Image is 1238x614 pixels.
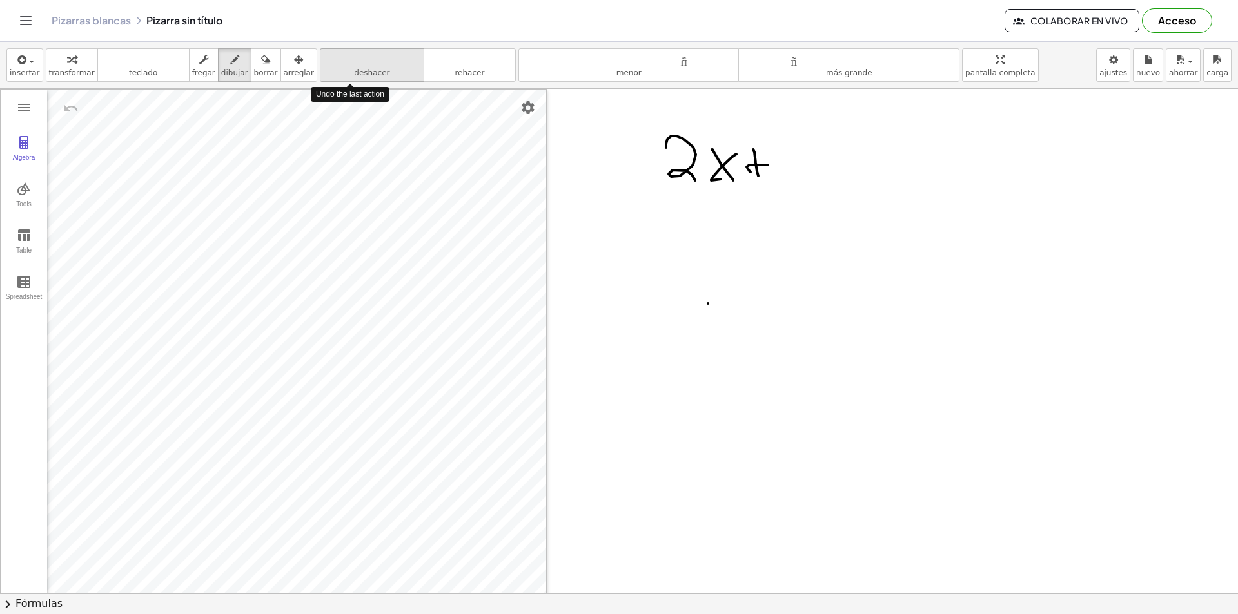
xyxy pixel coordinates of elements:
font: pantalla completa [965,68,1036,77]
button: rehacerrehacer [424,48,516,82]
font: Acceso [1158,14,1196,27]
font: rehacer [427,53,513,66]
button: borrar [251,48,281,82]
button: Acceso [1142,8,1212,33]
font: Fórmulas [15,597,63,609]
font: ahorrar [1169,68,1197,77]
button: ajustes [1096,48,1130,82]
font: transformar [49,68,95,77]
font: dibujar [221,68,248,77]
button: nuevo [1133,48,1163,82]
font: nuevo [1136,68,1160,77]
font: rehacer [455,68,484,77]
button: pantalla completa [962,48,1039,82]
font: Colaborar en vivo [1030,15,1128,26]
button: tamaño_del_formatomenor [518,48,740,82]
font: carga [1206,68,1228,77]
font: fregar [192,68,215,77]
button: fregar [189,48,219,82]
a: Pizarras blancas [52,14,131,27]
button: insertar [6,48,43,82]
button: Cambiar navegación [15,10,36,31]
font: teclado [129,68,157,77]
button: Colaborar en vivo [1005,9,1139,32]
button: arreglar [280,48,317,82]
button: deshacerdeshacer [320,48,424,82]
button: transformar [46,48,98,82]
font: más grande [826,68,872,77]
font: borrar [254,68,278,77]
button: carga [1203,48,1232,82]
font: menor [616,68,642,77]
font: ajustes [1099,68,1127,77]
button: tecladoteclado [97,48,190,82]
font: insertar [10,68,40,77]
div: Undo the last action [311,87,389,102]
font: tamaño_del_formato [522,53,736,66]
font: deshacer [323,53,421,66]
font: deshacer [354,68,389,77]
font: tamaño_del_formato [742,53,956,66]
button: tamaño_del_formatomás grande [738,48,959,82]
font: arreglar [284,68,314,77]
button: ahorrar [1166,48,1201,82]
font: teclado [101,53,186,66]
button: dibujar [218,48,251,82]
